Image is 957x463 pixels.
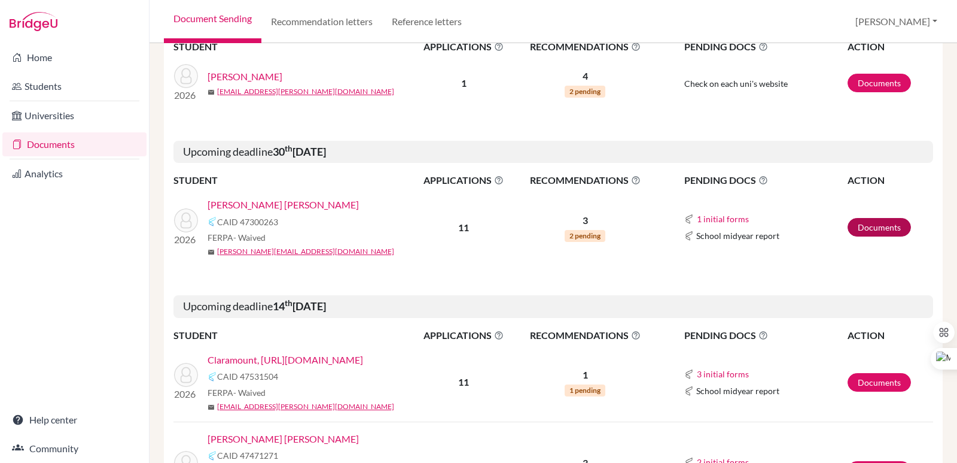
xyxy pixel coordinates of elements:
span: School midyear report [696,229,779,242]
b: 11 [458,376,469,388]
img: Lin, Krisha [174,64,198,88]
img: Common App logo [684,231,694,241]
a: Claramount, [URL][DOMAIN_NAME] [208,353,363,367]
span: FERPA [208,386,266,399]
img: Common App logo [208,451,217,461]
img: Bridge-U [10,12,57,31]
span: RECOMMENDATIONS [516,40,655,54]
span: PENDING DOCS [684,173,846,187]
h5: Upcoming deadline [173,141,933,164]
span: RECOMMENDATIONS [516,328,655,343]
th: ACTION [847,173,933,188]
a: Universities [2,104,147,128]
span: 1 pending [565,385,605,397]
img: Common App logo [684,214,694,224]
span: mail [208,404,215,411]
a: Documents [848,373,911,392]
a: [PERSON_NAME] [208,69,282,84]
a: [EMAIL_ADDRESS][PERSON_NAME][DOMAIN_NAME] [217,401,394,412]
span: RECOMMENDATIONS [516,173,655,187]
th: ACTION [847,39,933,55]
span: mail [208,89,215,96]
img: Common App logo [208,372,217,382]
h5: Upcoming deadline [173,295,933,318]
img: Common App logo [684,370,694,379]
a: Community [2,437,147,461]
b: 11 [458,222,469,233]
span: - Waived [233,388,266,398]
a: [PERSON_NAME] [PERSON_NAME] [208,432,359,446]
span: CAID 47471271 [217,449,278,462]
span: CAID 47300263 [217,216,278,228]
p: 2026 [174,387,198,401]
sup: th [285,298,292,308]
span: PENDING DOCS [684,40,846,54]
img: Common App logo [208,217,217,226]
p: 1 [516,368,655,382]
p: 2026 [174,232,198,247]
button: 3 initial forms [696,367,749,381]
th: STUDENT [173,328,413,343]
img: Claramount, https://easalvador.powerschool.com/admin/students/home.html?frn=001778 [174,363,198,387]
span: APPLICATIONS [413,173,514,187]
sup: th [285,144,292,153]
img: Sandoval Cañas Prieto, Mariana [174,208,198,232]
span: 2 pending [565,86,605,98]
span: APPLICATIONS [413,328,514,343]
a: Documents [848,218,911,237]
a: Home [2,46,147,69]
th: STUDENT [173,173,413,188]
button: [PERSON_NAME] [850,10,943,33]
a: Students [2,74,147,98]
b: 1 [461,77,467,89]
b: 14 [DATE] [273,299,326,313]
a: Help center [2,408,147,432]
span: mail [208,249,215,256]
th: ACTION [847,328,933,343]
span: - Waived [233,232,266,243]
span: PENDING DOCS [684,328,846,343]
span: APPLICATIONS [413,40,514,54]
img: Common App logo [684,386,694,396]
a: Documents [2,132,147,156]
a: [PERSON_NAME] [PERSON_NAME] [208,198,359,212]
span: School midyear report [696,385,779,397]
a: Documents [848,74,911,92]
span: CAID 47531504 [217,370,278,383]
a: [EMAIL_ADDRESS][PERSON_NAME][DOMAIN_NAME] [217,86,394,97]
a: [PERSON_NAME][EMAIL_ADDRESS][DOMAIN_NAME] [217,246,394,257]
p: 2026 [174,88,198,102]
span: FERPA [208,231,266,244]
a: Analytics [2,162,147,186]
span: Check on each uni's website [684,78,788,89]
p: 3 [516,213,655,228]
th: STUDENT [173,39,413,55]
button: 1 initial forms [696,212,749,226]
p: 4 [516,69,655,83]
b: 30 [DATE] [273,145,326,158]
span: 2 pending [565,230,605,242]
